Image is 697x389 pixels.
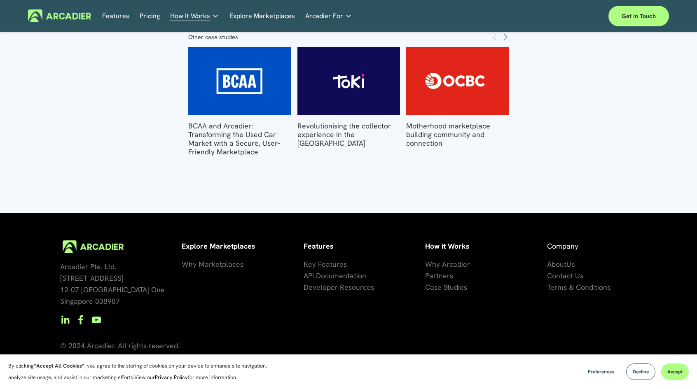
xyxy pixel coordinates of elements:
span: Next [502,33,509,40]
a: Revolutionising the collector experience in the Philippines [297,47,400,115]
span: P [425,271,429,280]
p: By clicking , you agree to the storing of cookies on your device to enhance site navigation, anal... [8,360,276,383]
span: Arcadier For [305,10,343,22]
img: BCAA and Arcadier: Transforming the Used Car Market with a Secure, User-Friendly Marketplace [168,47,311,115]
span: Why Marketplaces [182,259,243,269]
button: Preferences [582,363,620,380]
span: Contact Us [547,271,583,280]
img: Revolutionising the collector experience in the Philippines [277,47,420,115]
a: Why Arcadier [425,259,470,270]
a: Contact Us [547,270,583,282]
span: How It Works [170,10,210,22]
span: Developer Resources [304,282,374,292]
strong: Explore Marketplaces [182,241,255,251]
a: Ca [425,282,434,293]
span: Terms & Conditions [547,282,610,292]
a: se Studies [434,282,467,293]
iframe: Chat Widget [656,349,697,389]
a: Key Features [304,259,347,270]
a: Facebook [76,315,86,325]
a: Developer Resources [304,282,374,293]
span: About [547,259,566,269]
span: Key Features [304,259,347,269]
span: © 2024 Arcadier. All rights reserved. [60,341,180,350]
span: Preferences [588,368,614,375]
a: artners [429,270,453,282]
span: Arcadier Pte. Ltd. [STREET_ADDRESS] 12-07 [GEOGRAPHIC_DATA] One Singapore 038987 [60,262,165,306]
a: Motherhood marketplace building community and connection [406,47,509,115]
span: Ca [425,282,434,292]
a: P [425,270,429,282]
a: LinkedIn [60,315,70,325]
a: folder dropdown [170,9,219,22]
a: Terms & Conditions [547,282,610,293]
img: Arcadier [28,9,91,22]
a: BCAA and Arcadier: Transforming the Used Car Market with a Secure, User-Friendly Marketplace [188,47,291,115]
a: Pricing [140,9,160,22]
img: Motherhood marketplace building community and connection [386,47,529,115]
a: BCAA and Arcadier: Transforming the Used Car Market with a Secure, User-Friendly Marketplace [188,121,280,156]
a: Revolutionising the collector experience in the [GEOGRAPHIC_DATA] [297,121,391,148]
span: Other case studies [188,33,238,41]
a: Why Marketplaces [182,259,243,270]
span: Decline [633,368,649,375]
span: Us [566,259,575,269]
button: Decline [626,363,655,380]
a: Get in touch [608,6,669,26]
a: Explore Marketplaces [229,9,295,22]
a: Privacy Policy [155,374,188,381]
a: Features [102,9,129,22]
a: YouTube [91,315,101,325]
span: Why Arcadier [425,259,470,269]
strong: How it Works [425,241,469,251]
a: folder dropdown [305,9,352,22]
span: se Studies [434,282,467,292]
span: Company [547,241,578,251]
a: Motherhood marketplace building community and connection [406,121,490,148]
span: artners [429,271,453,280]
strong: “Accept All Cookies” [34,362,84,369]
a: API Documentation [304,270,366,282]
a: About [547,259,566,270]
span: API Documentation [304,271,366,280]
strong: Features [304,241,333,251]
span: Previous [491,33,498,40]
